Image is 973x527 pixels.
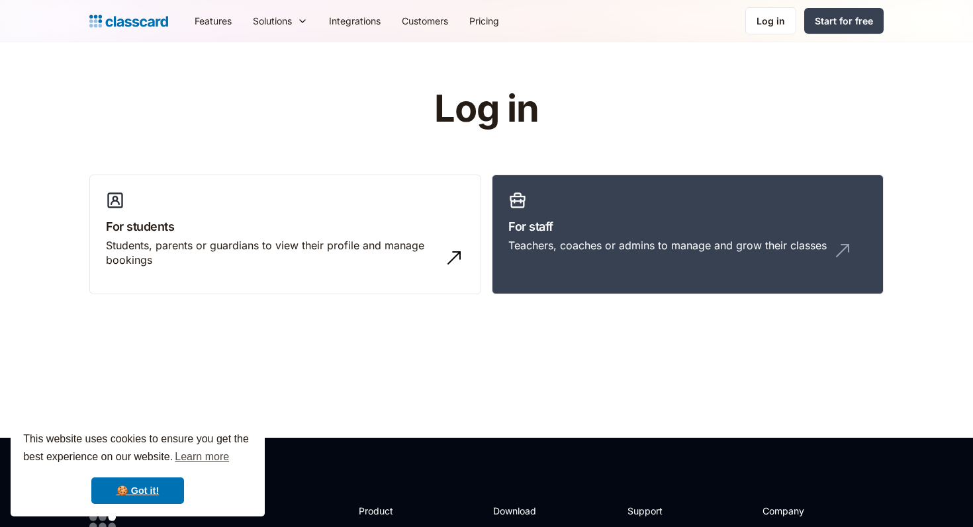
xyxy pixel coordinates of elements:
h2: Support [627,504,681,518]
div: Solutions [253,14,292,28]
h2: Product [359,504,430,518]
a: Pricing [459,6,510,36]
div: cookieconsent [11,419,265,516]
a: learn more about cookies [173,447,231,467]
a: For staffTeachers, coaches or admins to manage and grow their classes [492,175,884,295]
a: dismiss cookie message [91,477,184,504]
h2: Download [493,504,547,518]
a: For studentsStudents, parents or guardians to view their profile and manage bookings [89,175,481,295]
a: Start for free [804,8,884,34]
a: Customers [391,6,459,36]
h1: Log in [277,89,697,130]
a: Log in [745,7,796,34]
div: Teachers, coaches or admins to manage and grow their classes [508,238,827,253]
h3: For staff [508,218,867,235]
div: Students, parents or guardians to view their profile and manage bookings [106,238,438,268]
div: Start for free [815,14,873,28]
span: This website uses cookies to ensure you get the best experience on our website. [23,431,252,467]
div: Solutions [242,6,318,36]
h3: For students [106,218,465,235]
a: home [89,12,168,30]
a: Integrations [318,6,391,36]
h2: Company [763,504,851,518]
div: Log in [757,14,785,28]
a: Features [184,6,242,36]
